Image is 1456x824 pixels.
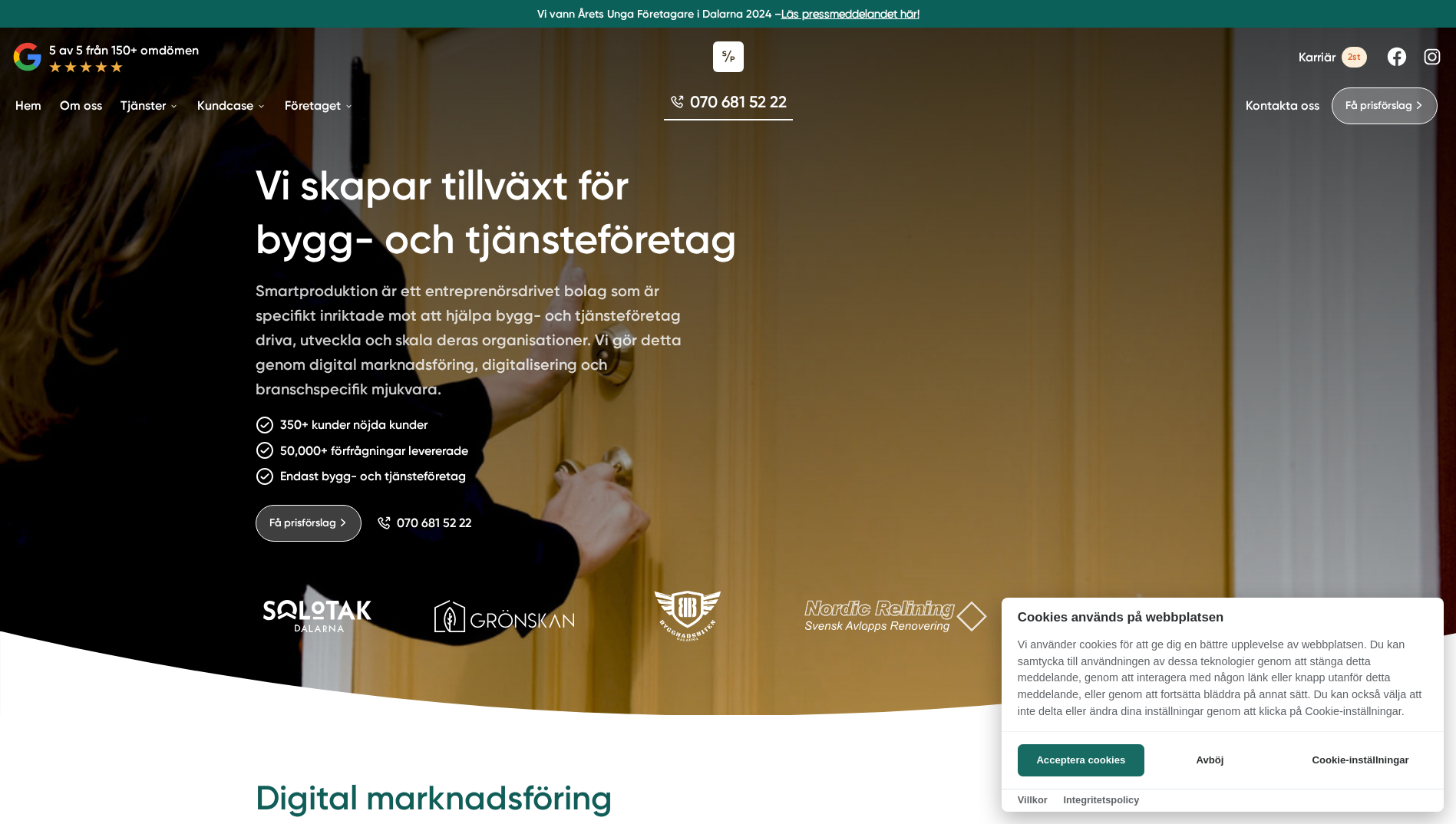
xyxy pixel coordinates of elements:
h2: Cookies används på webbplatsen [1002,610,1444,625]
a: Integritetspolicy [1063,794,1139,806]
p: Vi använder cookies för att ge dig en bättre upplevelse av webbplatsen. Du kan samtycka till anvä... [1002,637,1444,730]
button: Acceptera cookies [1018,744,1144,776]
button: Cookie-inställningar [1293,744,1428,776]
button: Avböj [1149,744,1271,776]
a: Villkor [1018,794,1048,806]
